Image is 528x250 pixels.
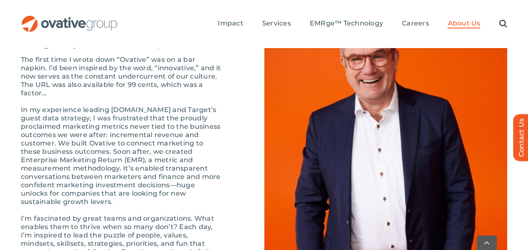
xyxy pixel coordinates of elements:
p: In my experience leading [DOMAIN_NAME] and Target’s guest data strategy, I was frustrated that th... [21,106,222,206]
p: The first time I wrote down “Ovative” was on a bar napkin. I’d been inspired by the word, “innova... [21,56,222,97]
a: OG_Full_horizontal_RGB [21,15,118,23]
a: About Us [447,19,480,28]
a: Search [499,19,507,28]
nav: Menu [218,10,507,37]
a: Services [262,19,291,28]
a: Careers [402,19,429,28]
a: EMRge™ Technology [310,19,383,28]
a: Impact [218,19,243,28]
